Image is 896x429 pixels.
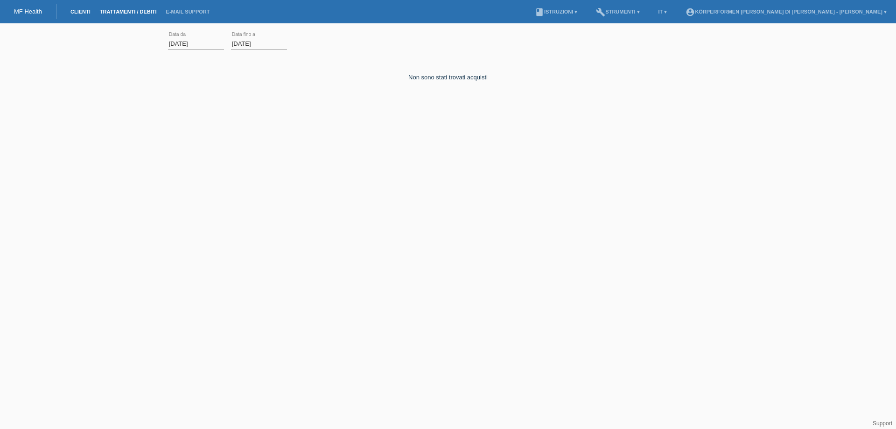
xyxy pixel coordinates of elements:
a: account_circleKörperformen [PERSON_NAME] di [PERSON_NAME] - [PERSON_NAME] ▾ [681,9,891,14]
a: buildStrumenti ▾ [591,9,644,14]
a: Clienti [66,9,95,14]
a: E-mail Support [161,9,215,14]
a: Support [873,420,892,427]
a: MF Health [14,8,42,15]
a: bookIstruzioni ▾ [530,9,582,14]
i: book [535,7,544,17]
div: Non sono stati trovati acquisti [168,60,728,81]
i: account_circle [686,7,695,17]
a: Trattamenti / debiti [95,9,161,14]
a: IT ▾ [654,9,672,14]
i: build [596,7,605,17]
